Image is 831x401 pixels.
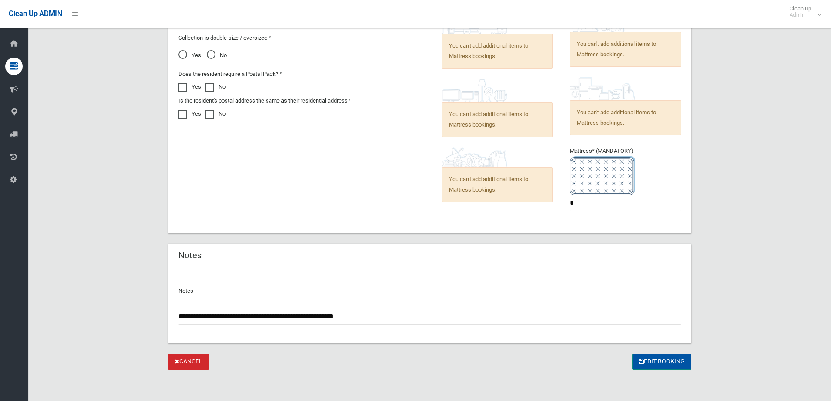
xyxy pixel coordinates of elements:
[9,10,62,18] span: Clean Up ADMIN
[632,354,691,370] button: Edit Booking
[570,32,681,67] span: You can't add additional items to Mattress bookings.
[168,354,209,370] a: Cancel
[442,79,507,102] img: 394712a680b73dbc3d2a6a3a7ffe5a07.png
[207,50,227,61] span: No
[570,100,681,135] span: You can't add additional items to Mattress bookings.
[570,156,635,195] img: e7408bece873d2c1783593a074e5cb2f.png
[178,50,201,61] span: Yes
[442,102,553,137] span: You can't add additional items to Mattress bookings.
[205,82,226,92] label: No
[178,82,201,92] label: Yes
[570,147,681,195] span: Mattress* (MANDATORY)
[178,33,424,43] p: Collection is double size / oversized *
[205,109,226,119] label: No
[442,147,507,167] img: b13cc3517677393f34c0a387616ef184.png
[178,286,681,296] p: Notes
[785,5,820,18] span: Clean Up
[570,77,635,100] img: 36c1b0289cb1767239cdd3de9e694f19.png
[178,69,282,79] label: Does the resident require a Postal Pack? *
[178,96,350,106] label: Is the resident's postal address the same as their residential address?
[168,247,212,264] header: Notes
[442,34,553,69] span: You can't add additional items to Mattress bookings.
[178,109,201,119] label: Yes
[790,12,811,18] small: Admin
[442,167,553,202] span: You can't add additional items to Mattress bookings.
